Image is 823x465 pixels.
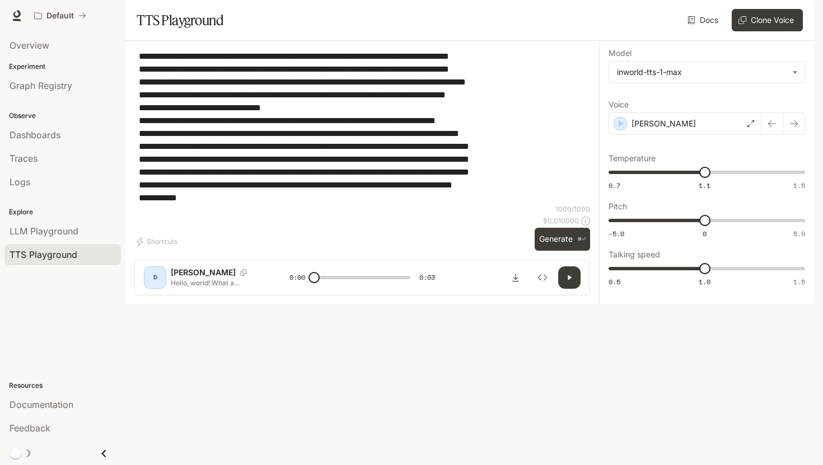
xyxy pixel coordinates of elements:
p: Default [46,11,74,21]
button: Copy Voice ID [236,269,251,276]
div: inworld-tts-1-max [609,62,805,83]
button: All workspaces [29,4,91,27]
button: Download audio [504,266,527,289]
p: [PERSON_NAME] [171,267,236,278]
p: Hello, world! What a wonderful day to be a text-t o-speech model! [171,278,263,288]
span: 0:03 [419,272,435,283]
span: 1.5 [793,181,805,190]
span: 5.0 [793,229,805,238]
p: [PERSON_NAME] [632,118,696,129]
p: Pitch [609,203,627,210]
span: 0.7 [609,181,620,190]
span: 0:00 [289,272,305,283]
a: Docs [685,9,723,31]
span: 1.5 [793,277,805,286]
div: inworld-tts-1-max [617,67,787,78]
button: Clone Voice [732,9,803,31]
span: 1.0 [699,277,710,286]
p: Talking speed [609,251,660,259]
p: Voice [609,101,629,109]
p: Temperature [609,154,656,162]
button: Inspect [531,266,554,289]
span: 0 [703,229,707,238]
h1: TTS Playground [137,9,223,31]
button: Generate⌘⏎ [535,228,590,251]
span: 0.5 [609,277,620,286]
span: -5.0 [609,229,624,238]
p: Model [609,49,632,57]
span: 1.1 [699,181,710,190]
p: ⌘⏎ [577,236,586,243]
div: D [146,269,164,286]
button: Shortcuts [134,233,182,251]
